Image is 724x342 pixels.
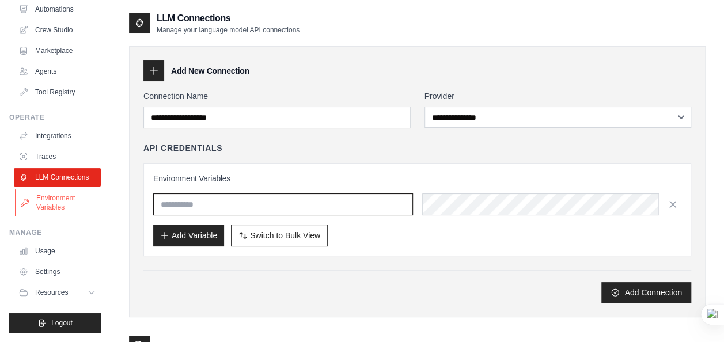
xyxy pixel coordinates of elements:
a: LLM Connections [14,168,101,187]
a: Settings [14,263,101,281]
p: Manage your language model API connections [157,25,300,35]
a: Agents [14,62,101,81]
h2: LLM Connections [157,12,300,25]
h4: API Credentials [143,142,222,154]
div: Operate [9,113,101,122]
a: Usage [14,242,101,260]
a: Environment Variables [15,189,102,216]
button: Resources [14,283,101,302]
h3: Add New Connection [171,65,249,77]
label: Provider [424,90,692,102]
button: Add Variable [153,225,224,246]
a: Tool Registry [14,83,101,101]
button: Switch to Bulk View [231,225,328,246]
span: Switch to Bulk View [250,230,320,241]
button: Add Connection [601,282,691,303]
h3: Environment Variables [153,173,681,184]
button: Logout [9,313,101,333]
span: Resources [35,288,68,297]
a: Crew Studio [14,21,101,39]
label: Connection Name [143,90,411,102]
a: Integrations [14,127,101,145]
div: Manage [9,228,101,237]
span: Logout [51,318,73,328]
a: Traces [14,147,101,166]
a: Marketplace [14,41,101,60]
